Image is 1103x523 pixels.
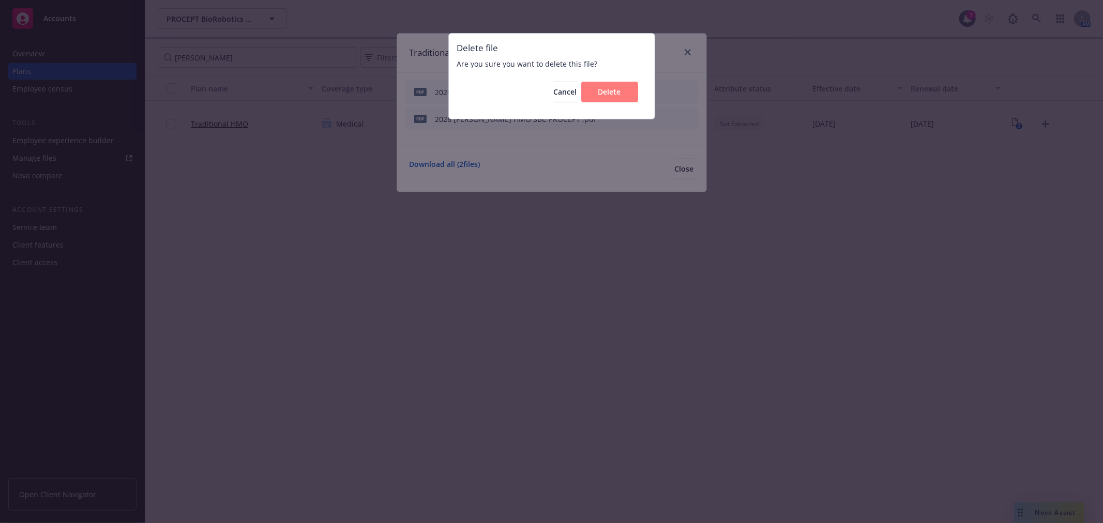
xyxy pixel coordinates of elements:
button: Delete [581,82,638,102]
span: Delete [598,87,621,97]
span: Are you sure you want to delete this file? [457,58,646,69]
button: Cancel [554,82,577,102]
span: Delete file [457,42,646,54]
span: Cancel [554,87,577,97]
